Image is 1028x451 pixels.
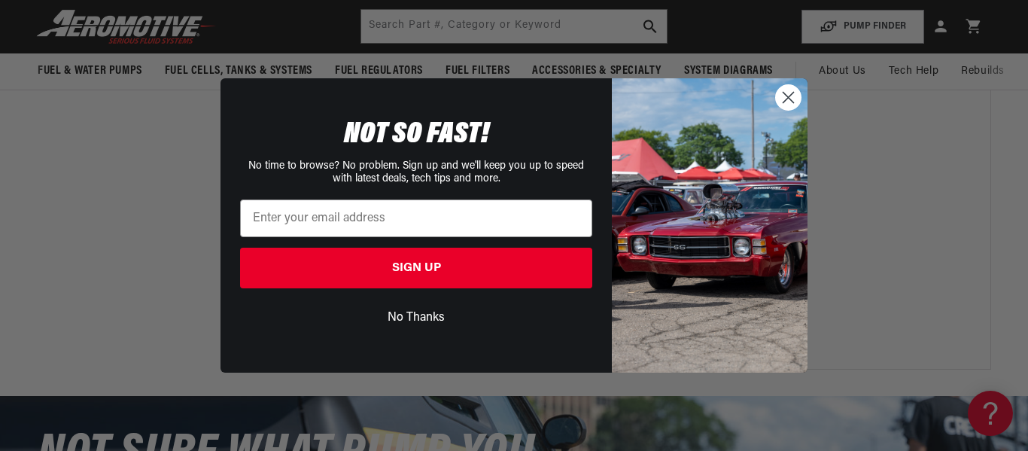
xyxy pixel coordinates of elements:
[240,200,592,237] input: Enter your email address
[240,303,592,332] button: No Thanks
[248,160,584,184] span: No time to browse? No problem. Sign up and we'll keep you up to speed with latest deals, tech tip...
[612,78,807,372] img: 85cdd541-2605-488b-b08c-a5ee7b438a35.jpeg
[775,84,801,111] button: Close dialog
[240,248,592,288] button: SIGN UP
[344,120,489,150] span: NOT SO FAST!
